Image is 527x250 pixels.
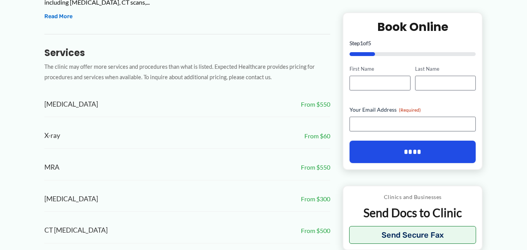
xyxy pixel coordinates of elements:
label: Last Name [415,65,476,73]
button: Send Secure Fax [349,226,476,244]
span: 1 [360,40,363,46]
p: The clinic may offer more services and procedures than what is listed. Expected Healthcare provid... [44,62,330,83]
span: 5 [368,40,371,46]
span: [MEDICAL_DATA] [44,98,98,111]
span: From $550 [301,99,330,110]
span: CT [MEDICAL_DATA] [44,224,108,237]
label: First Name [350,65,410,73]
button: Read More [44,12,73,21]
h3: Services [44,47,330,59]
span: From $300 [301,193,330,205]
p: Clinics and Businesses [349,192,476,202]
p: Send Docs to Clinic [349,205,476,220]
p: Step of [350,41,476,46]
h2: Book Online [350,19,476,34]
span: From $60 [304,130,330,142]
label: Your Email Address [350,106,476,114]
span: (Required) [399,107,421,113]
span: From $500 [301,225,330,236]
span: From $550 [301,162,330,173]
span: MRA [44,161,59,174]
span: X-ray [44,129,60,142]
span: [MEDICAL_DATA] [44,193,98,206]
